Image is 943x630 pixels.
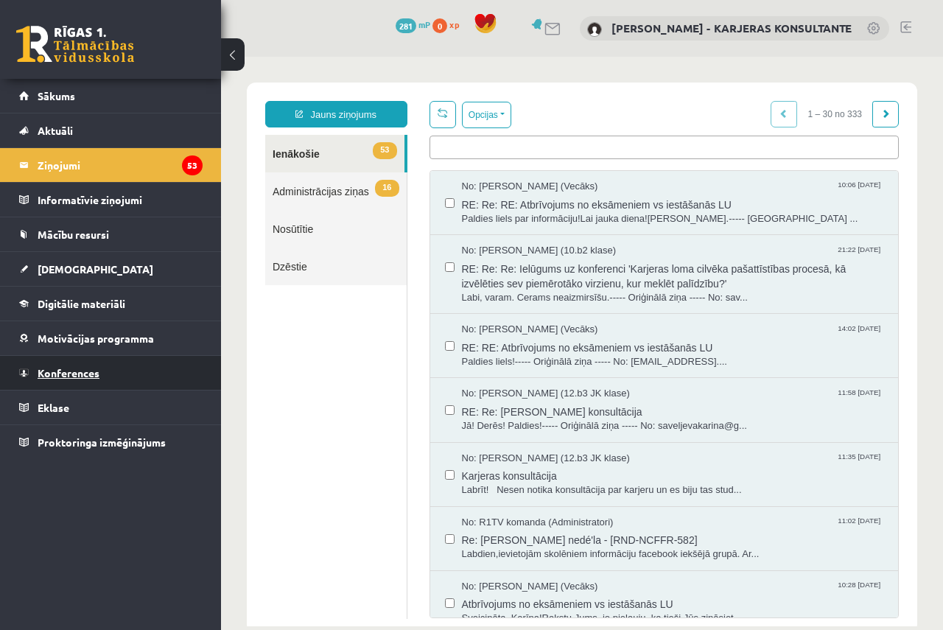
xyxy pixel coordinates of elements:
span: Aktuāli [38,124,73,137]
span: 14:02 [DATE] [617,266,662,277]
span: RE: Re: Re: Ielūgums uz konferenci 'Karjeras loma cilvēka pašattīstības procesā, kā izvēlēties se... [241,201,663,234]
span: Sveicināta, Karīna!Rakstu Jums, jo pieļauju, ka tieši Jūs zināsiet ... [241,555,663,569]
span: Labrīt! Nesen notika konsultācija par karjeru un es biju tas stud... [241,427,663,441]
span: Mācību resursi [38,228,109,241]
a: No: [PERSON_NAME] (Vecāks) 10:06 [DATE] RE: Re: RE: Atbrīvojums no eksāmeniem vs iestāšanās LU Pa... [241,123,663,169]
span: No: [PERSON_NAME] (Vecāks) [241,523,377,537]
span: RE: Re: [PERSON_NAME] konsultācija [241,344,663,363]
span: No: [PERSON_NAME] (Vecāks) [241,266,377,280]
span: No: [PERSON_NAME] (Vecāks) [241,123,377,137]
legend: Ziņojumi [38,148,203,182]
span: 1 – 30 no 333 [576,44,652,71]
span: 10:06 [DATE] [617,123,662,134]
a: Informatīvie ziņojumi [19,183,203,217]
a: 16Administrācijas ziņas [44,116,186,153]
span: 53 [152,85,175,102]
span: 0 [432,18,447,33]
span: Jā! Derēs! Paldies!----- Oriģinālā ziņa ----- No: saveljevakarina@g... [241,363,663,377]
a: No: [PERSON_NAME] (Vecāks) 10:28 [DATE] Atbrīvojums no eksāmeniem vs iestāšanās LU Sveicināta, Ka... [241,523,663,569]
span: No: [PERSON_NAME] (12.b3 JK klase) [241,330,409,344]
a: Nosūtītie [44,153,186,191]
a: No: [PERSON_NAME] (12.b3 JK klase) 11:35 [DATE] Karjeras konsultācija Labrīt! Nesen notika konsul... [241,395,663,441]
a: No: [PERSON_NAME] (10.b2 klase) 21:22 [DATE] RE: Re: Re: Ielūgums uz konferenci 'Karjeras loma ci... [241,187,663,248]
span: 11:58 [DATE] [617,330,662,341]
span: Konferences [38,366,99,379]
span: 11:02 [DATE] [617,459,662,470]
a: Rīgas 1. Tālmācības vidusskola [16,26,134,63]
span: 11:35 [DATE] [617,395,662,406]
img: Karīna Saveļjeva - KARJERAS KONSULTANTE [587,22,602,37]
span: Labdien,ievietojām skolēniem informāciju facebook iekšējā grupā. Ar... [241,491,663,505]
a: Konferences [19,356,203,390]
span: 281 [396,18,416,33]
a: 53Ienākošie [44,78,183,116]
span: 10:28 [DATE] [617,523,662,534]
span: Proktoringa izmēģinājums [38,435,166,449]
span: Karjeras konsultācija [241,408,663,427]
a: Dzēstie [44,191,186,228]
span: No: [PERSON_NAME] (12.b3 JK klase) [241,395,409,409]
a: 0 xp [432,18,466,30]
a: Sākums [19,79,203,113]
legend: Informatīvie ziņojumi [38,183,203,217]
span: 16 [154,123,178,140]
span: RE: Re: RE: Atbrīvojums no eksāmeniem vs iestāšanās LU [241,137,663,155]
span: mP [418,18,430,30]
a: Motivācijas programma [19,321,203,355]
a: Eklase [19,391,203,424]
span: Motivācijas programma [38,332,154,345]
a: No: [PERSON_NAME] (12.b3 JK klase) 11:58 [DATE] RE: Re: [PERSON_NAME] konsultācija Jā! Derēs! Pal... [241,330,663,376]
a: No: [PERSON_NAME] (Vecāks) 14:02 [DATE] RE: RE: Atbrīvojums no eksāmeniem vs iestāšanās LU Paldie... [241,266,663,312]
span: No: R1TV komanda (Administratori) [241,459,393,473]
span: RE: RE: Atbrīvojums no eksāmeniem vs iestāšanās LU [241,280,663,298]
a: No: R1TV komanda (Administratori) 11:02 [DATE] Re: [PERSON_NAME] nedé'la - [RND-NCFFR-582] Labdie... [241,459,663,505]
span: Paldies liels!----- Oriģinālā ziņa ----- No: [EMAIL_ADDRESS].... [241,298,663,312]
span: Sākums [38,89,75,102]
i: 53 [182,155,203,175]
a: [DEMOGRAPHIC_DATA] [19,252,203,286]
a: Mācību resursi [19,217,203,251]
a: Aktuāli [19,113,203,147]
span: Eklase [38,401,69,414]
span: No: [PERSON_NAME] (10.b2 klase) [241,187,396,201]
span: [DEMOGRAPHIC_DATA] [38,262,153,276]
span: Re: [PERSON_NAME] nedé'la - [RND-NCFFR-582] [241,472,663,491]
a: Ziņojumi53 [19,148,203,182]
span: Labi, varam. Cerams neaizmirsīšu.----- Oriģinālā ziņa ----- No: sav... [241,234,663,248]
span: Digitālie materiāli [38,297,125,310]
span: 21:22 [DATE] [617,187,662,198]
a: 281 mP [396,18,430,30]
a: [PERSON_NAME] - KARJERAS KONSULTANTE [611,21,852,35]
span: xp [449,18,459,30]
span: Paldies liels par informāciju!Lai jauka diena![PERSON_NAME].----- [GEOGRAPHIC_DATA] ... [241,155,663,169]
span: Atbrīvojums no eksāmeniem vs iestāšanās LU [241,536,663,555]
a: Digitālie materiāli [19,287,203,321]
a: Proktoringa izmēģinājums [19,425,203,459]
button: Opcijas [241,45,290,71]
a: Jauns ziņojums [44,44,186,71]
